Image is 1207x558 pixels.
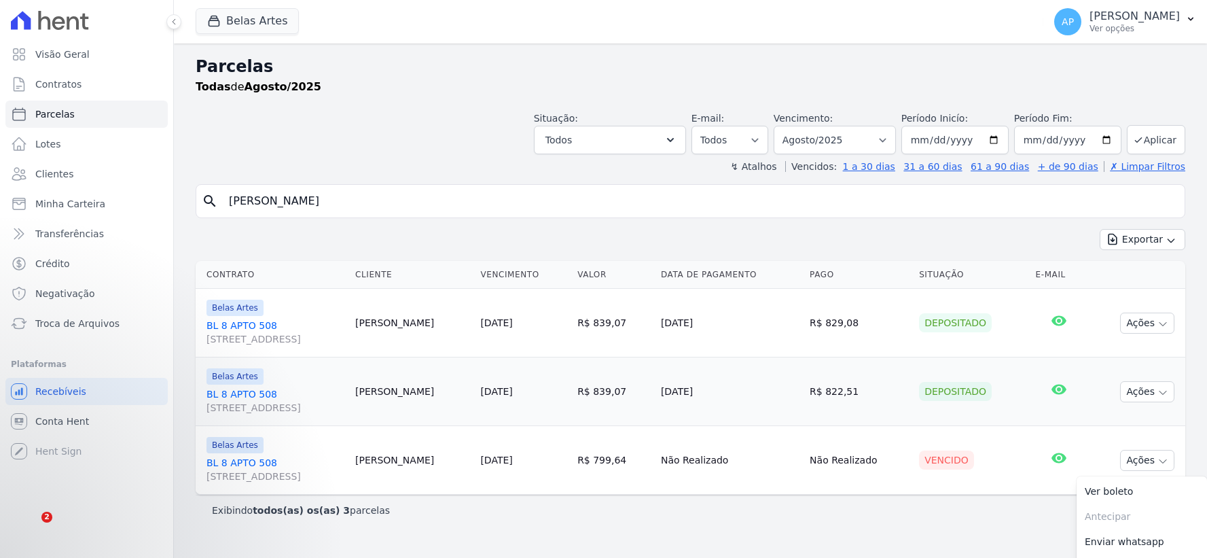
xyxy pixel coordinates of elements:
td: [DATE] [655,289,804,358]
strong: Agosto/2025 [245,80,321,93]
a: Troca de Arquivos [5,310,168,337]
a: Conta Hent [5,408,168,435]
a: Crédito [5,250,168,277]
iframe: Intercom live chat [14,512,46,544]
span: [STREET_ADDRESS] [206,401,344,415]
button: Ações [1120,313,1174,334]
span: 2 [41,512,52,523]
div: Depositado [919,313,992,332]
iframe: Intercom notifications mensagem [10,426,282,521]
span: Belas Artes [206,368,264,385]
a: ✗ Limpar Filtros [1104,161,1185,172]
button: AP [PERSON_NAME] Ver opções [1043,3,1207,41]
th: Valor [572,261,655,289]
th: Vencimento [475,261,572,289]
span: [STREET_ADDRESS] [206,332,344,346]
input: Buscar por nome do lote ou do cliente [221,188,1179,215]
td: Não Realizado [804,426,914,495]
td: [PERSON_NAME] [350,426,475,495]
a: 1 a 30 dias [843,161,895,172]
span: Clientes [35,167,73,181]
span: Negativação [35,287,95,300]
a: [DATE] [480,386,512,397]
th: Pago [804,261,914,289]
div: Depositado [919,382,992,401]
button: Aplicar [1127,125,1185,154]
label: Vencimento: [774,113,833,124]
a: Lotes [5,130,168,158]
a: 61 a 90 dias [971,161,1029,172]
label: Situação: [534,113,578,124]
a: Contratos [5,71,168,98]
i: search [202,193,218,209]
td: R$ 829,08 [804,289,914,358]
span: Parcelas [35,107,75,121]
span: Minha Carteira [35,197,105,211]
button: Ações [1120,450,1174,471]
a: + de 90 dias [1038,161,1098,172]
span: Visão Geral [35,48,90,61]
div: Plataformas [11,356,162,372]
label: Período Fim: [1014,111,1121,126]
a: Parcelas [5,101,168,128]
a: Clientes [5,160,168,188]
th: E-mail [1030,261,1087,289]
label: Período Inicío: [901,113,968,124]
td: R$ 839,07 [572,289,655,358]
button: Exportar [1100,229,1185,250]
td: [PERSON_NAME] [350,358,475,426]
span: Lotes [35,137,61,151]
a: 31 a 60 dias [903,161,962,172]
a: Minha Carteira [5,190,168,217]
label: E-mail: [691,113,725,124]
span: Belas Artes [206,300,264,316]
span: Todos [545,132,572,148]
button: Todos [534,126,686,154]
span: Transferências [35,227,104,241]
a: Transferências [5,220,168,247]
a: [DATE] [480,317,512,328]
p: de [196,79,321,95]
td: [PERSON_NAME] [350,289,475,358]
a: Visão Geral [5,41,168,68]
th: Contrato [196,261,350,289]
th: Data de Pagamento [655,261,804,289]
td: [DATE] [655,358,804,426]
span: Crédito [35,257,70,271]
label: ↯ Atalhos [730,161,776,172]
span: Recebíveis [35,385,86,398]
a: BL 8 APTO 508[STREET_ADDRESS] [206,387,344,415]
a: Ver boleto [1077,479,1207,504]
p: [PERSON_NAME] [1089,10,1180,23]
td: Não Realizado [655,426,804,495]
td: R$ 839,07 [572,358,655,426]
a: Negativação [5,280,168,307]
td: R$ 799,64 [572,426,655,495]
button: Ações [1120,381,1174,402]
p: Ver opções [1089,23,1180,34]
th: Cliente [350,261,475,289]
td: R$ 822,51 [804,358,914,426]
div: Vencido [919,451,974,470]
b: todos(as) os(as) 3 [253,505,350,516]
a: Recebíveis [5,378,168,405]
h2: Parcelas [196,54,1185,79]
strong: Todas [196,80,231,93]
p: Exibindo parcelas [212,504,390,517]
span: Conta Hent [35,415,89,428]
span: Troca de Arquivos [35,317,120,330]
a: [DATE] [480,455,512,466]
a: BL 8 APTO 508[STREET_ADDRESS] [206,319,344,346]
label: Vencidos: [785,161,837,172]
span: Contratos [35,77,82,91]
span: AP [1062,17,1074,27]
th: Situação [914,261,1030,289]
button: Belas Artes [196,8,299,34]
